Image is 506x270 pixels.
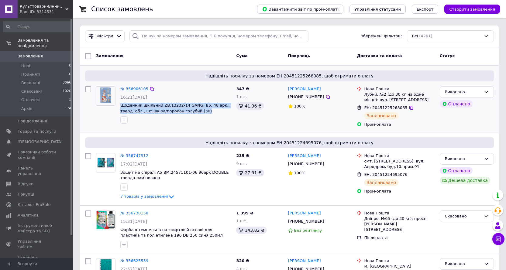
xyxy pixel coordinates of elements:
span: Покупець [288,53,310,58]
span: Створити замовлення [449,7,495,12]
input: Пошук [3,21,72,32]
span: 17:02[DATE] [120,162,147,166]
button: Створити замовлення [444,5,500,14]
span: 9 шт. [236,161,247,166]
span: Замовлення та повідомлення [18,38,73,49]
a: [PERSON_NAME] [288,210,321,216]
span: Нові [21,63,30,69]
span: Покупці [18,192,34,197]
span: Фільтри [97,33,113,39]
span: Завантажити звіт по пром-оплаті [262,6,339,12]
span: Фарба штемпельна на спиртовій основі для пластика та поліетилена 196 DB 250 синя 250мл [120,227,223,238]
div: 27.91 ₴ [236,169,264,176]
span: ЕН: 20451224695076 [364,172,407,177]
div: Оплачено [440,100,473,108]
span: Гаманець компанії [18,255,56,266]
span: 15:31[DATE] [120,219,147,224]
span: 235 ₴ [236,153,249,158]
div: Нова Пошта [364,258,435,264]
a: № 356906105 [120,87,148,91]
div: Оплачено [440,167,473,174]
span: Інструменти веб-майстра та SEO [18,223,56,234]
a: Створити замовлення [438,7,500,11]
a: [PERSON_NAME] [288,153,321,159]
span: Каталог ProSale [18,202,50,207]
span: Архів [21,106,32,111]
span: Панель управління [18,166,56,176]
span: Скасовані [21,89,42,94]
div: Скасовано [445,213,481,220]
span: Статус [440,53,455,58]
span: 3066 [63,80,71,86]
span: [DEMOGRAPHIC_DATA] [18,139,63,145]
span: Замовлення [96,53,123,58]
span: Виконані [21,80,40,86]
span: Надішліть посилку за номером ЕН 20451224695076, щоб отримати оплату [88,140,491,146]
div: Заплановано [364,112,398,119]
a: Фото товару [96,153,115,173]
span: Оплачені [21,97,40,103]
span: Збережені фільтри: [361,33,402,39]
button: Управління статусами [349,5,406,14]
span: 7 товарів у замовленні [120,194,168,199]
img: Фото товару [96,87,115,105]
div: Нова Пошта [364,86,435,92]
span: Товари та послуги [18,129,56,134]
span: Всі [412,33,418,39]
span: (4261) [419,34,432,38]
a: [PERSON_NAME] [288,86,321,92]
span: Замовлення [18,53,43,59]
div: Виконано [445,261,481,267]
div: Виконано [445,89,481,95]
span: 174 [65,106,71,111]
div: 41.36 ₴ [236,102,264,110]
div: Післяплата [364,235,435,241]
div: [PHONE_NUMBER] [287,217,325,225]
div: Нова Пошта [364,210,435,216]
span: 1 шт. [236,94,247,99]
span: Доставка та оплата [357,53,402,58]
span: Без рейтингу [294,228,322,233]
span: Відгуки [18,181,33,187]
span: 1 395 ₴ [236,211,253,215]
a: 7 товарів у замовленні [120,194,175,199]
span: ЕН: 20451225268085 [364,105,407,110]
span: 0 [69,72,71,77]
button: Завантажити звіт по пром-оплаті [257,5,343,14]
a: Зошит на спіралі А5 BM.24571101-06 96арк DOUBLE тверда ламінована обкладинка,клітинка,бірюзовий(10) [120,170,229,186]
span: Повідомлення [18,118,47,124]
span: Аналітика [18,213,39,218]
a: № 356625539 [120,258,148,263]
span: Експорт [417,7,434,12]
span: Управління сайтом [18,239,56,250]
button: Експорт [412,5,439,14]
div: Дешева доставка [440,177,490,184]
button: Чат з покупцем [492,233,504,245]
span: 1 [69,97,71,103]
span: 100% [294,171,305,175]
span: Культтовари-Вінниця Якісна Канцелярія [20,4,65,9]
div: Ваш ID: 3314531 [20,9,73,15]
span: 1 шт. [236,219,247,223]
span: 347 ₴ [236,87,249,91]
a: Щоденник шкільний ZB.13232-14 GANG, В5, 48 арк., тверд. обл., шт.шкіра/поролон голубий (30) [120,103,230,113]
a: Фото товару [96,86,115,106]
div: Лубни, №2 (до 30 кг на одне місце): вул. [STREET_ADDRESS] [364,92,435,103]
a: № 356747912 [120,153,148,158]
div: Дніпро, №65 (до 30 кг): просп. [PERSON_NAME][STREET_ADDRESS] [364,216,435,233]
div: 143.82 ₴ [236,227,267,234]
span: 100% [294,104,305,108]
span: Прийняті [21,72,40,77]
a: [PERSON_NAME] [288,258,321,264]
h1: Список замовлень [91,5,153,13]
div: Виконано [445,156,481,162]
span: Cума [236,53,247,58]
div: смт. [STREET_ADDRESS]: вул. Аеродром, буд.10,прим.91 [364,159,435,169]
img: Фото товару [96,211,115,230]
span: 16:21[DATE] [120,95,147,100]
input: Пошук за номером замовлення, ПІБ покупця, номером телефону, Email, номером накладної [129,30,308,42]
div: [PHONE_NUMBER] [287,93,325,101]
div: Заплановано [364,179,398,186]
